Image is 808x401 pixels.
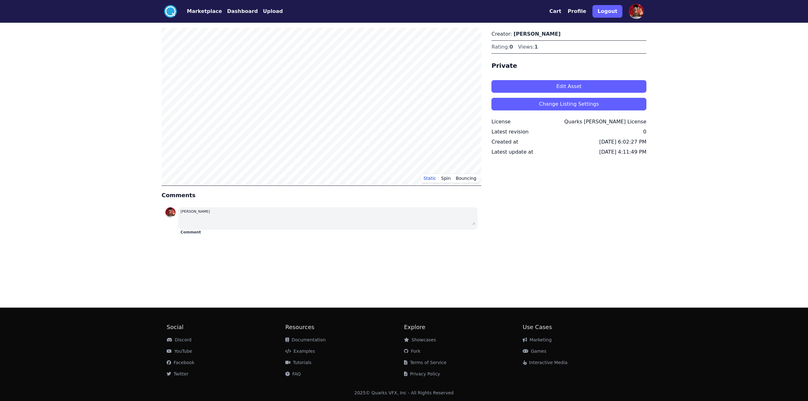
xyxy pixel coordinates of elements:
a: Examples [285,349,315,354]
a: Upload [258,8,283,15]
a: Marketplace [177,8,222,15]
a: Terms of Service [404,360,446,365]
div: 0 [643,128,646,136]
h2: Use Cases [523,323,641,332]
button: Cart [549,8,561,15]
h2: Explore [404,323,523,332]
button: Edit Asset [491,80,646,93]
button: Change Listing Settings [491,98,646,110]
div: [DATE] 6:02:27 PM [599,138,646,146]
span: 1 [534,44,538,50]
h2: Social [167,323,285,332]
a: Discord [167,337,192,342]
button: Comment [181,230,201,235]
div: Views: [518,43,538,51]
div: [DATE] 4:11:49 PM [599,148,646,156]
a: [PERSON_NAME] [514,31,561,37]
a: Privacy Policy [404,371,440,376]
h4: Comments [162,191,481,200]
a: Showcases [404,337,436,342]
button: Spin [439,174,454,183]
div: Latest update at [491,148,533,156]
button: Bouncing [453,174,479,183]
button: Logout [592,5,622,18]
button: Marketplace [187,8,222,15]
a: Interactive Media [523,360,567,365]
a: Documentation [285,337,326,342]
a: Tutorials [285,360,312,365]
a: Facebook [167,360,194,365]
button: Dashboard [227,8,258,15]
small: [PERSON_NAME] [181,209,210,214]
a: Games [523,349,546,354]
span: 0 [509,44,513,50]
div: License [491,118,510,126]
a: Logout [592,3,622,20]
a: FAQ [285,371,301,376]
button: Static [421,174,438,183]
button: Upload [263,8,283,15]
div: Quarks [PERSON_NAME] License [564,118,646,126]
p: Creator: [491,30,646,38]
a: Twitter [167,371,188,376]
a: YouTube [167,349,192,354]
div: Created at [491,138,518,146]
a: Marketing [523,337,552,342]
a: Dashboard [222,8,258,15]
div: Rating: [491,43,513,51]
a: Edit Asset [491,75,646,93]
button: Profile [568,8,586,15]
h2: Resources [285,323,404,332]
img: profile [629,4,644,19]
a: Fork [404,349,420,354]
div: 2025 © Quarks VFX, Inc - All Rights Reserved [354,390,454,396]
div: Latest revision [491,128,528,136]
h4: Private [491,61,646,70]
img: profile [165,207,175,217]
